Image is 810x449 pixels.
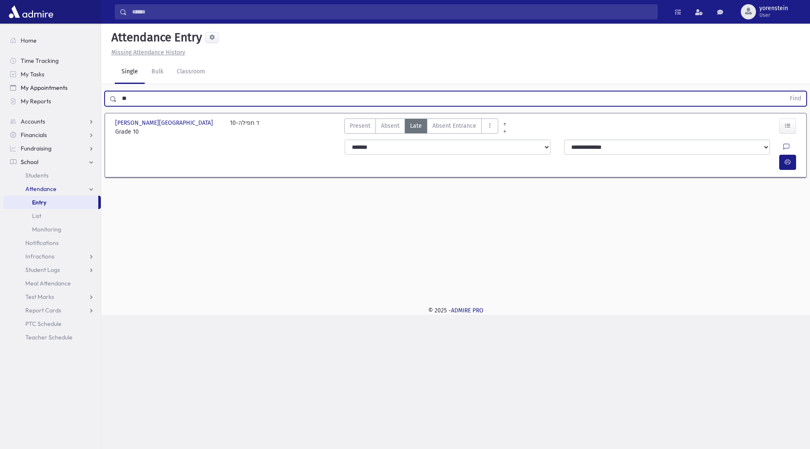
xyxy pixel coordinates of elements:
a: Financials [3,128,101,142]
span: My Reports [21,97,51,105]
a: Monitoring [3,223,101,236]
a: ADMIRE PRO [451,307,483,314]
a: Home [3,34,101,47]
span: Attendance [25,185,57,193]
span: PTC Schedule [25,320,62,328]
a: Bulk [145,60,170,84]
a: PTC Schedule [3,317,101,331]
span: Student Logs [25,266,60,274]
span: Monitoring [32,226,61,233]
div: AttTypes [344,118,498,136]
a: List [3,209,101,223]
span: Time Tracking [21,57,59,65]
span: Accounts [21,118,45,125]
a: Classroom [170,60,212,84]
a: Infractions [3,250,101,263]
a: Accounts [3,115,101,128]
span: Entry [32,199,46,206]
span: [PERSON_NAME][GEOGRAPHIC_DATA] [115,118,215,127]
a: My Reports [3,94,101,108]
a: Attendance [3,182,101,196]
span: My Tasks [21,70,44,78]
span: Late [410,121,422,130]
span: List [32,212,41,220]
a: Test Marks [3,290,101,304]
a: Time Tracking [3,54,101,67]
a: Student Logs [3,263,101,277]
span: My Appointments [21,84,67,91]
span: Absent Entrance [432,121,476,130]
a: Entry [3,196,98,209]
a: Notifications [3,236,101,250]
a: Meal Attendance [3,277,101,290]
a: My Appointments [3,81,101,94]
input: Search [127,4,657,19]
h5: Attendance Entry [108,30,202,45]
a: Single [115,60,145,84]
div: © 2025 - [115,306,796,315]
u: Missing Attendance History [111,49,185,56]
span: Home [21,37,37,44]
span: Teacher Schedule [25,333,73,341]
span: Infractions [25,253,54,260]
img: AdmirePro [7,3,55,20]
span: Meal Attendance [25,280,71,287]
a: My Tasks [3,67,101,81]
span: School [21,158,38,166]
span: Present [350,121,370,130]
span: Notifications [25,239,59,247]
a: School [3,155,101,169]
button: Find [785,91,806,106]
span: Report Cards [25,307,61,314]
span: yorenstein [759,5,788,12]
a: Missing Attendance History [108,49,185,56]
span: Grade 10 [115,127,221,136]
span: Absent [381,121,400,130]
span: Students [25,172,49,179]
span: Test Marks [25,293,54,301]
span: Financials [21,131,47,139]
a: Students [3,169,101,182]
a: Fundraising [3,142,101,155]
a: Teacher Schedule [3,331,101,344]
span: Fundraising [21,145,51,152]
a: Report Cards [3,304,101,317]
span: User [759,12,788,19]
div: 10-ד תפילה [230,118,259,136]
